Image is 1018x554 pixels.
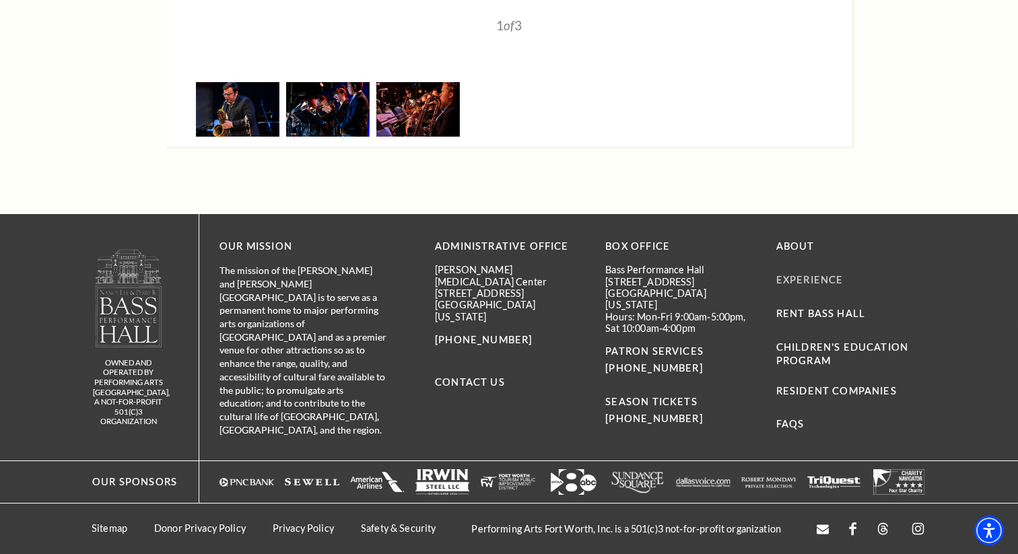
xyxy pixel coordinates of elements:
[350,469,405,495] a: The image is completely blank or white. - open in a new tab
[250,19,768,32] p: 1 3
[676,469,731,495] a: The image features a simple white background with text that appears to be a logo or brand name. -...
[219,469,274,495] img: Logo of PNC Bank in white text with a triangular symbol.
[435,238,585,255] p: Administrative Office
[286,82,370,137] img: A group of musicians performs on stage, with a focus on a woman playing the trumpet. They are dre...
[776,341,908,366] a: Children's Education Program
[611,469,665,495] img: Logo of Sundance Square, featuring stylized text in white.
[605,238,755,255] p: BOX OFFICE
[776,274,844,285] a: Experience
[611,469,665,495] a: Logo of Sundance Square, featuring stylized text in white. - open in a new tab
[546,469,601,495] img: Logo featuring the number "8" with an arrow and "abc" in a modern design.
[219,264,388,436] p: The mission of the [PERSON_NAME] and [PERSON_NAME][GEOGRAPHIC_DATA] is to serve as a permanent ho...
[435,332,585,349] p: [PHONE_NUMBER]
[741,469,796,495] img: The image is completely blank or white.
[605,276,755,287] p: [STREET_ADDRESS]
[504,18,514,33] span: of
[219,469,274,495] a: Logo of PNC Bank in white text with a triangular symbol. - open in a new tab - target website may...
[361,522,436,534] a: Safety & Security
[285,469,339,495] img: The image is completely blank or white.
[415,469,470,495] a: Logo of Irwin Steel LLC, featuring the company name in bold letters with a simple design. - open ...
[92,522,127,534] a: Sitemap
[415,469,470,495] img: Logo of Irwin Steel LLC, featuring the company name in bold letters with a simple design.
[849,522,856,535] a: facebook - open in a new tab
[776,308,865,319] a: Rent Bass Hall
[872,469,926,495] a: The image is completely blank or white. - open in a new tab
[94,248,163,347] img: owned and operated by Performing Arts Fort Worth, A NOT-FOR-PROFIT 501(C)3 ORGANIZATION
[910,520,926,537] a: instagram - open in a new tab
[481,469,535,495] img: The image is completely blank or white.
[776,240,815,252] a: About
[154,522,246,534] a: Donor Privacy Policy
[605,311,755,335] p: Hours: Mon-Fri 9:00am-5:00pm, Sat 10:00am-4:00pm
[605,377,755,427] p: SEASON TICKETS [PHONE_NUMBER]
[196,82,279,137] img: A musician in a suit plays a saxophone passionately on stage, with a microphone nearby and instru...
[350,469,405,495] img: The image is completely blank or white.
[605,264,755,275] p: Bass Performance Hall
[741,469,796,495] a: The image is completely blank or white. - open in a new tab
[807,469,861,495] img: The image is completely blank or white.
[435,299,585,322] p: [GEOGRAPHIC_DATA][US_STATE]
[219,238,388,255] p: OUR MISSION
[817,524,829,534] a: Open this option - open in a new tab
[285,469,339,495] a: The image is completely blank or white. - open in a new tab
[974,516,1004,545] div: Accessibility Menu
[676,469,731,495] img: The image features a simple white background with text that appears to be a logo or brand name.
[273,522,334,534] a: Privacy Policy
[605,343,755,377] p: PATRON SERVICES [PHONE_NUMBER]
[458,523,794,534] p: Performing Arts Fort Worth, Inc. is a 501(c)3 not-for-profit organization
[79,474,177,491] p: Our Sponsors
[435,264,585,287] p: [PERSON_NAME][MEDICAL_DATA] Center
[435,376,505,388] a: Contact Us
[807,469,861,495] a: The image is completely blank or white. - open in a new tab
[546,469,601,495] a: Logo featuring the number "8" with an arrow and "abc" in a modern design. - open in a new tab
[872,469,926,495] img: The image is completely blank or white.
[877,522,889,535] a: threads.com - open in a new tab
[776,418,805,429] a: FAQs
[605,287,755,311] p: [GEOGRAPHIC_DATA][US_STATE]
[435,287,585,299] p: [STREET_ADDRESS]
[776,385,897,396] a: Resident Companies
[376,82,460,137] img: A close-up of musicians playing trombones in a jazz band setting, with sheet music visible in the...
[93,358,164,427] p: owned and operated by Performing Arts [GEOGRAPHIC_DATA], A NOT-FOR-PROFIT 501(C)3 ORGANIZATION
